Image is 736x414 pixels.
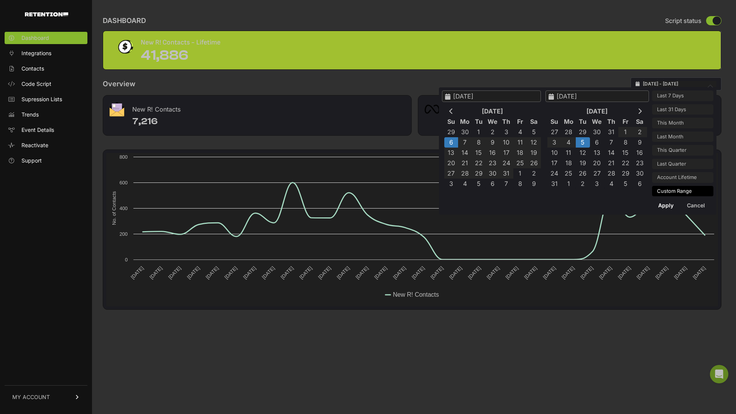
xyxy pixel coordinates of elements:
text: New R! Contacts [393,291,439,298]
text: [DATE] [205,265,220,280]
img: fa-envelope-19ae18322b30453b285274b1b8af3d052b27d846a4fbe8435d1a52b978f639a2.png [109,102,125,117]
td: 13 [444,148,458,158]
td: 3 [590,179,604,189]
td: 26 [527,158,541,168]
img: dollar-coin-05c43ed7efb7bc0c12610022525b4bbbb207c7efeef5aecc26f025e68dcafac9.png [115,37,135,56]
div: Open Intercom Messenger [710,365,728,383]
td: 2 [486,127,499,137]
text: [DATE] [242,265,257,280]
th: Su [444,117,458,127]
th: We [486,117,499,127]
text: [DATE] [636,265,651,280]
text: 600 [120,180,128,186]
td: 22 [472,158,486,168]
td: 29 [444,127,458,137]
button: Apply [652,199,680,212]
span: MY ACCOUNT [12,393,50,401]
h2: DASHBOARD [103,15,146,26]
span: Code Script [21,80,51,88]
td: 27 [590,168,604,179]
td: 7 [499,179,513,189]
td: 26 [576,168,590,179]
text: [DATE] [673,265,688,280]
text: [DATE] [692,265,706,280]
li: Last 7 Days [652,90,713,101]
td: 23 [486,158,499,168]
th: [DATE] [458,106,527,117]
th: Th [499,117,513,127]
td: 21 [604,158,618,168]
span: Contacts [21,65,44,72]
td: 29 [472,168,486,179]
text: [DATE] [467,265,482,280]
text: [DATE] [373,265,388,280]
td: 14 [458,148,472,158]
img: fa-meta-2f981b61bb99beabf952f7030308934f19ce035c18b003e963880cc3fabeebb7.png [424,105,440,114]
text: [DATE] [448,265,463,280]
text: [DATE] [298,265,313,280]
td: 30 [590,127,604,137]
td: 9 [632,137,647,148]
td: 13 [590,148,604,158]
td: 3 [444,179,458,189]
text: [DATE] [429,265,444,280]
td: 12 [576,148,590,158]
td: 15 [618,148,632,158]
li: Custom Range [652,186,713,197]
td: 3 [547,137,562,148]
text: [DATE] [523,265,538,280]
td: 1 [618,127,632,137]
a: Contacts [5,62,87,75]
li: This Month [652,118,713,128]
span: Dashboard [21,34,49,42]
h2: Overview [103,79,135,89]
li: Last Month [652,131,713,142]
td: 2 [527,168,541,179]
text: 400 [120,205,128,211]
text: [DATE] [542,265,557,280]
text: No. of Contacts [111,191,117,225]
td: 4 [513,127,527,137]
text: [DATE] [654,265,669,280]
button: Cancel [681,199,711,212]
td: 30 [486,168,499,179]
td: 19 [576,158,590,168]
th: Th [604,117,618,127]
span: Support [21,157,42,164]
text: [DATE] [186,265,201,280]
td: 17 [499,148,513,158]
td: 29 [576,127,590,137]
a: Support [5,154,87,167]
div: Meta Audience [418,95,721,118]
td: 9 [527,179,541,189]
div: New R! Contacts [103,95,411,118]
td: 24 [499,158,513,168]
span: Supression Lists [21,95,62,103]
td: 28 [604,168,618,179]
td: 19 [527,148,541,158]
td: 27 [444,168,458,179]
td: 25 [513,158,527,168]
th: Tu [576,117,590,127]
td: 28 [562,127,576,137]
td: 8 [513,179,527,189]
th: Fr [513,117,527,127]
td: 22 [618,158,632,168]
text: [DATE] [411,265,426,280]
span: Event Details [21,126,54,134]
td: 31 [547,179,562,189]
li: Last 31 Days [652,104,713,115]
td: 4 [458,179,472,189]
td: 20 [590,158,604,168]
td: 2 [576,179,590,189]
text: [DATE] [336,265,351,280]
td: 5 [576,137,590,148]
text: [DATE] [130,265,145,280]
td: 4 [604,179,618,189]
td: 14 [604,148,618,158]
td: 23 [632,158,647,168]
td: 12 [527,137,541,148]
td: 16 [486,148,499,158]
td: 25 [562,168,576,179]
text: 0 [125,257,128,263]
